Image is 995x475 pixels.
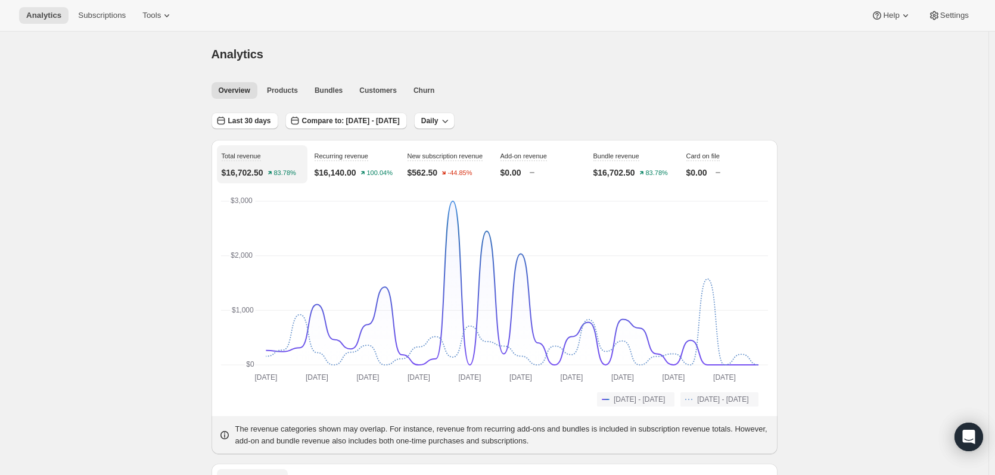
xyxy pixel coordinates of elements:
[231,251,253,260] text: $2,000
[78,11,126,20] span: Subscriptions
[356,373,379,382] text: [DATE]
[212,112,278,129] button: Last 30 days
[19,7,69,24] button: Analytics
[597,392,674,407] button: [DATE] - [DATE]
[921,7,976,24] button: Settings
[458,373,481,382] text: [DATE]
[883,11,899,20] span: Help
[285,112,407,129] button: Compare to: [DATE] - [DATE]
[408,167,438,179] p: $562.50
[359,86,397,95] span: Customers
[448,170,472,177] text: -44.85%
[713,373,736,382] text: [DATE]
[500,152,547,160] span: Add-on revenue
[408,373,430,382] text: [DATE]
[940,11,969,20] span: Settings
[212,48,263,61] span: Analytics
[142,11,161,20] span: Tools
[686,167,707,179] p: $0.00
[408,152,483,160] span: New subscription revenue
[614,395,665,404] span: [DATE] - [DATE]
[315,152,369,160] span: Recurring revenue
[593,167,635,179] p: $16,702.50
[413,86,434,95] span: Churn
[26,11,61,20] span: Analytics
[219,86,250,95] span: Overview
[302,116,400,126] span: Compare to: [DATE] - [DATE]
[421,116,439,126] span: Daily
[232,306,254,314] text: $1,000
[954,423,983,451] div: Open Intercom Messenger
[662,373,685,382] text: [DATE]
[686,152,720,160] span: Card on file
[366,170,393,177] text: 100.04%
[222,167,263,179] p: $16,702.50
[593,152,639,160] span: Bundle revenue
[273,170,296,177] text: 83.78%
[500,167,521,179] p: $0.00
[315,167,356,179] p: $16,140.00
[254,373,277,382] text: [DATE]
[509,373,532,382] text: [DATE]
[560,373,583,382] text: [DATE]
[315,86,343,95] span: Bundles
[645,170,668,177] text: 83.78%
[680,392,758,407] button: [DATE] - [DATE]
[71,7,133,24] button: Subscriptions
[235,423,770,447] p: The revenue categories shown may overlap. For instance, revenue from recurring add-ons and bundle...
[231,196,253,205] text: $3,000
[864,7,918,24] button: Help
[267,86,298,95] span: Products
[414,112,455,129] button: Daily
[246,360,254,368] text: $0
[306,373,328,382] text: [DATE]
[611,373,634,382] text: [DATE]
[697,395,748,404] span: [DATE] - [DATE]
[135,7,180,24] button: Tools
[222,152,261,160] span: Total revenue
[228,116,271,126] span: Last 30 days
